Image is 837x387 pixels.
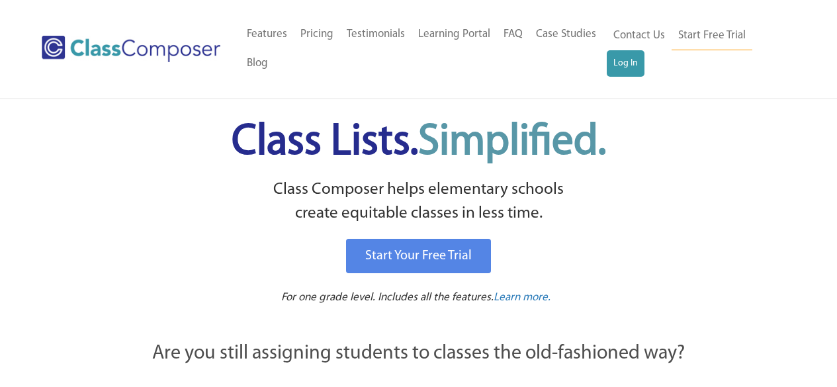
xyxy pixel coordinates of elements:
[494,290,551,306] a: Learn more.
[79,178,758,226] p: Class Composer helps elementary schools create equitable classes in less time.
[418,121,606,164] span: Simplified.
[529,20,603,49] a: Case Studies
[81,339,756,368] p: Are you still assigning students to classes the old-fashioned way?
[240,49,275,78] a: Blog
[240,20,294,49] a: Features
[497,20,529,49] a: FAQ
[294,20,340,49] a: Pricing
[346,239,491,273] a: Start Your Free Trial
[607,50,644,77] a: Log In
[340,20,412,49] a: Testimonials
[365,249,472,263] span: Start Your Free Trial
[281,292,494,303] span: For one grade level. Includes all the features.
[607,21,785,77] nav: Header Menu
[232,121,606,164] span: Class Lists.
[672,21,752,51] a: Start Free Trial
[240,20,607,78] nav: Header Menu
[607,21,672,50] a: Contact Us
[494,292,551,303] span: Learn more.
[42,36,220,62] img: Class Composer
[412,20,497,49] a: Learning Portal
